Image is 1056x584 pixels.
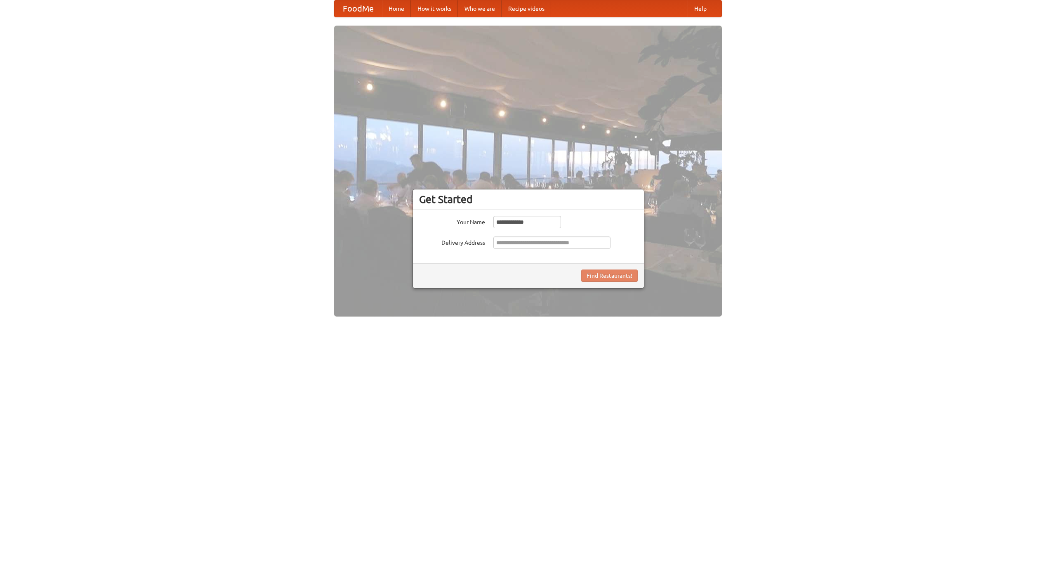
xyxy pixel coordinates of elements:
label: Delivery Address [419,236,485,247]
a: Help [688,0,713,17]
a: How it works [411,0,458,17]
h3: Get Started [419,193,638,206]
a: FoodMe [335,0,382,17]
button: Find Restaurants! [581,270,638,282]
a: Who we are [458,0,502,17]
label: Your Name [419,216,485,226]
a: Home [382,0,411,17]
a: Recipe videos [502,0,551,17]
